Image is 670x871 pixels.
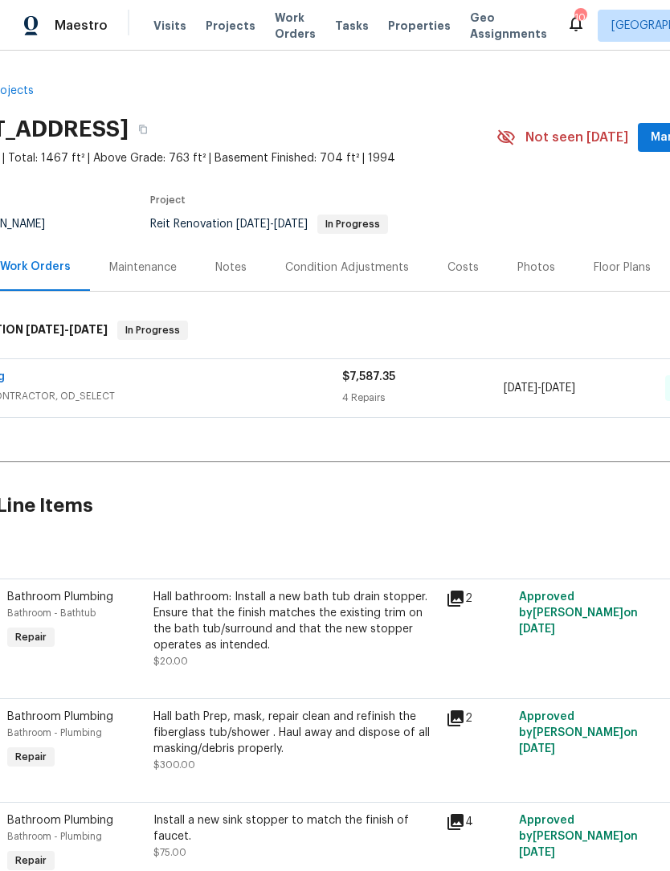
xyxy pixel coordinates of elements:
span: - [504,380,575,396]
div: Hall bath Prep, mask, repair clean and refinish the fiberglass tub/shower . Haul away and dispose... [153,709,436,757]
span: Not seen [DATE] [525,129,628,145]
span: [DATE] [26,324,64,335]
div: Floor Plans [594,260,651,276]
span: Project [150,195,186,205]
span: Approved by [PERSON_NAME] on [519,815,638,858]
span: - [236,219,308,230]
div: 4 Repairs [342,390,504,406]
div: Install a new sink stopper to match the finish of faucet. [153,812,436,844]
div: 104 [574,10,586,26]
div: 2 [446,589,509,608]
span: [DATE] [541,382,575,394]
span: - [26,324,108,335]
span: Repair [9,853,53,869]
span: [DATE] [274,219,308,230]
span: Maestro [55,18,108,34]
span: Bathroom Plumbing [7,711,113,722]
span: $300.00 [153,760,195,770]
button: Copy Address [129,115,157,144]
div: Notes [215,260,247,276]
span: Work Orders [275,10,316,42]
span: Bathroom Plumbing [7,591,113,603]
span: $20.00 [153,656,188,666]
span: Bathroom - Plumbing [7,728,102,738]
div: 4 [446,812,509,832]
div: 2 [446,709,509,728]
span: $7,587.35 [342,371,395,382]
span: Bathroom Plumbing [7,815,113,826]
span: Repair [9,629,53,645]
span: Repair [9,749,53,765]
div: Costs [447,260,479,276]
span: Properties [388,18,451,34]
span: $75.00 [153,848,186,857]
span: [DATE] [519,847,555,858]
span: Projects [206,18,255,34]
span: [DATE] [236,219,270,230]
div: Photos [517,260,555,276]
span: [DATE] [504,382,537,394]
span: Tasks [335,20,369,31]
span: Approved by [PERSON_NAME] on [519,591,638,635]
span: [DATE] [519,743,555,754]
div: Hall bathroom: Install a new bath tub drain stopper. Ensure that the finish matches the existing ... [153,589,436,653]
span: Approved by [PERSON_NAME] on [519,711,638,754]
span: Reit Renovation [150,219,388,230]
span: Bathroom - Plumbing [7,832,102,841]
span: In Progress [319,219,386,229]
span: Bathroom - Bathtub [7,608,96,618]
div: Condition Adjustments [285,260,409,276]
span: In Progress [119,322,186,338]
span: [DATE] [519,624,555,635]
span: [DATE] [69,324,108,335]
div: Maintenance [109,260,177,276]
span: Geo Assignments [470,10,547,42]
span: Visits [153,18,186,34]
